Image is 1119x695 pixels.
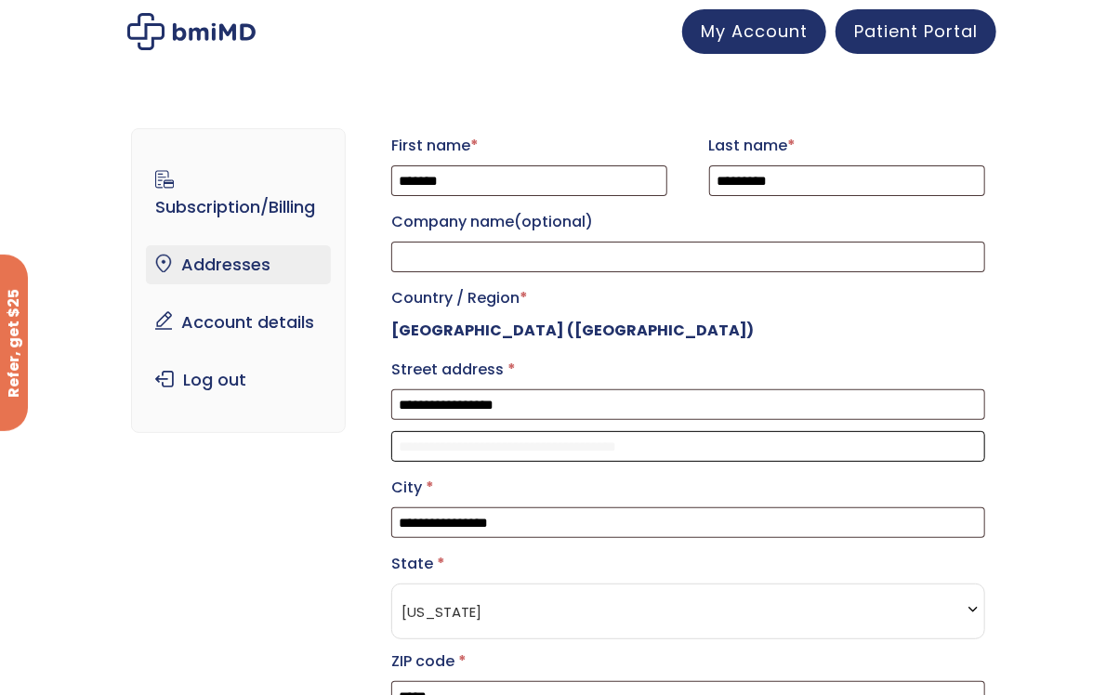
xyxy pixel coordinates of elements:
label: Last name [709,131,985,161]
a: Subscription/Billing [146,162,330,227]
label: City [391,473,985,503]
a: Patient Portal [836,9,996,54]
span: Patient Portal [854,20,978,43]
nav: Account pages [131,128,345,433]
strong: [GEOGRAPHIC_DATA] ([GEOGRAPHIC_DATA]) [391,320,755,341]
label: First name [391,131,667,161]
a: Log out [146,361,330,400]
span: (optional) [514,211,593,232]
label: Street address [391,355,985,385]
label: Company name [391,207,985,237]
a: My Account [682,9,826,54]
label: State [391,549,985,579]
img: My account [127,13,256,50]
a: Account details [146,303,330,342]
a: Addresses [146,245,330,284]
span: My Account [701,20,808,43]
label: Country / Region [391,283,985,313]
span: Florida [402,594,975,629]
span: State [391,584,985,639]
label: ZIP code [391,647,985,676]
